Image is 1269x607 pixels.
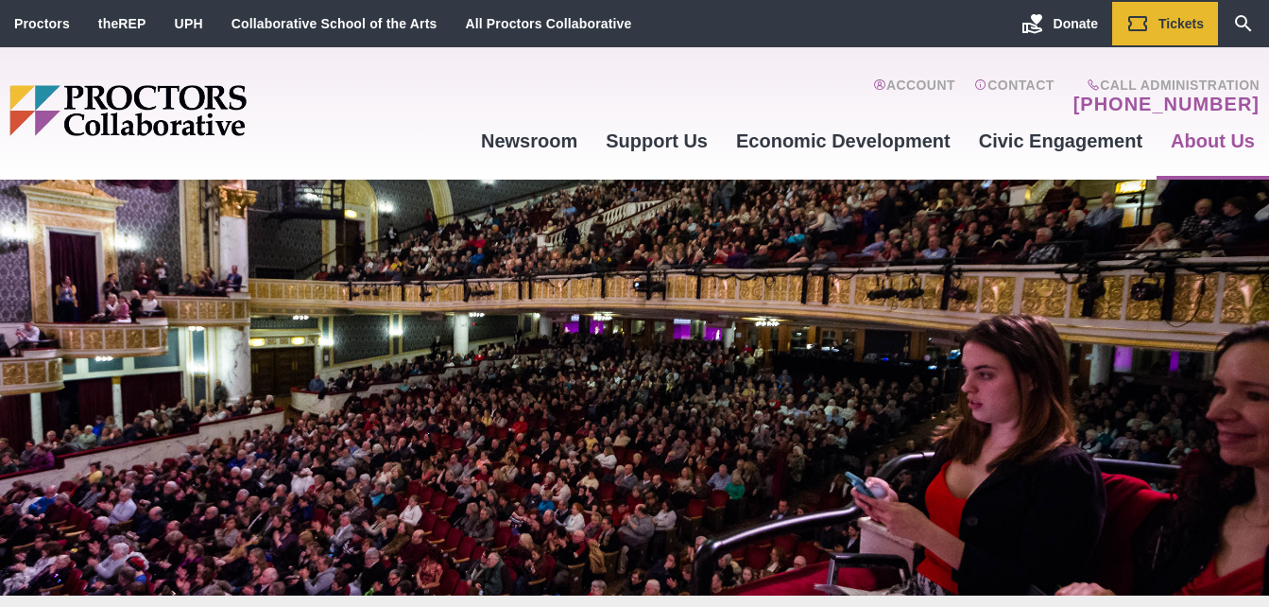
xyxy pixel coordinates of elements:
img: Proctors logo [9,85,392,136]
a: Search [1218,2,1269,45]
a: Donate [1007,2,1112,45]
span: Donate [1054,16,1098,31]
a: Collaborative School of the Arts [232,16,437,31]
a: Support Us [592,115,722,166]
a: UPH [175,16,203,31]
span: Call Administration [1068,78,1260,93]
a: Account [873,78,955,115]
a: All Proctors Collaborative [465,16,631,31]
a: [PHONE_NUMBER] [1073,93,1260,115]
a: About Us [1157,115,1269,166]
a: Newsroom [467,115,592,166]
span: Tickets [1158,16,1204,31]
a: theREP [98,16,146,31]
a: Economic Development [722,115,965,166]
a: Civic Engagement [965,115,1157,166]
a: Tickets [1112,2,1218,45]
a: Contact [974,78,1055,115]
a: Proctors [14,16,70,31]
